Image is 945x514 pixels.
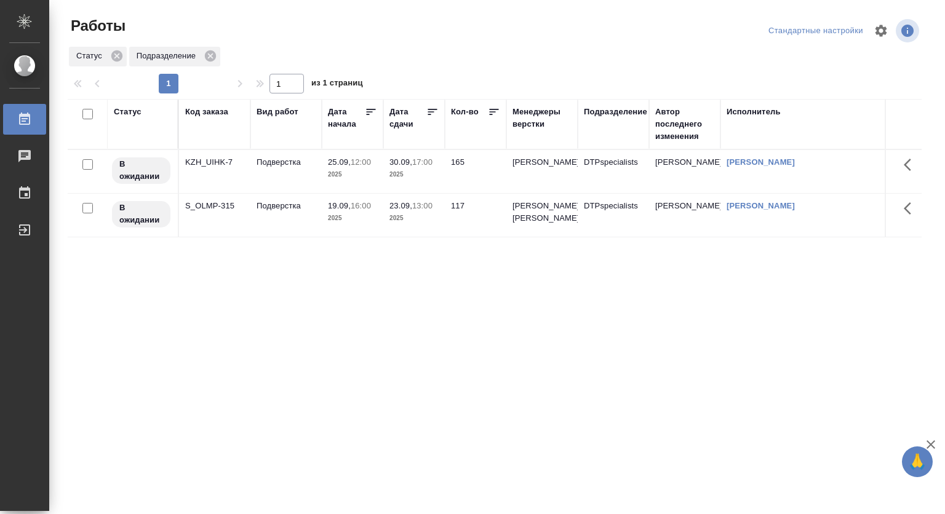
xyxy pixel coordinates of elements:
[257,106,298,118] div: Вид работ
[119,202,163,226] p: В ожидании
[655,106,714,143] div: Автор последнего изменения
[328,212,377,224] p: 2025
[727,201,795,210] a: [PERSON_NAME]
[185,200,244,212] div: S_OLMP-315
[114,106,142,118] div: Статус
[512,156,572,168] p: [PERSON_NAME]
[76,50,106,62] p: Статус
[328,201,351,210] p: 19.09,
[137,50,200,62] p: Подразделение
[649,150,720,193] td: [PERSON_NAME]
[727,157,795,167] a: [PERSON_NAME]
[389,201,412,210] p: 23.09,
[896,19,922,42] span: Посмотреть информацию
[389,157,412,167] p: 30.09,
[451,106,479,118] div: Кол-во
[896,194,926,223] button: Здесь прячутся важные кнопки
[328,106,365,130] div: Дата начала
[902,446,933,477] button: 🙏
[389,212,439,224] p: 2025
[907,449,928,475] span: 🙏
[896,150,926,180] button: Здесь прячутся важные кнопки
[578,194,649,237] td: DTPspecialists
[389,106,426,130] div: Дата сдачи
[351,157,371,167] p: 12:00
[328,168,377,181] p: 2025
[351,201,371,210] p: 16:00
[578,150,649,193] td: DTPspecialists
[866,16,896,45] span: Настроить таблицу
[257,200,316,212] p: Подверстка
[185,156,244,168] div: KZH_UIHK-7
[69,47,127,66] div: Статус
[119,158,163,183] p: В ожидании
[512,106,572,130] div: Менеджеры верстки
[412,201,433,210] p: 13:00
[765,22,866,41] div: split button
[129,47,220,66] div: Подразделение
[257,156,316,168] p: Подверстка
[311,76,363,93] span: из 1 страниц
[328,157,351,167] p: 25.09,
[445,194,506,237] td: 117
[727,106,781,118] div: Исполнитель
[445,150,506,193] td: 165
[412,157,433,167] p: 17:00
[111,200,172,229] div: Исполнитель назначен, приступать к работе пока рано
[649,194,720,237] td: [PERSON_NAME]
[584,106,647,118] div: Подразделение
[111,156,172,185] div: Исполнитель назначен, приступать к работе пока рано
[389,168,439,181] p: 2025
[185,106,228,118] div: Код заказа
[68,16,126,36] span: Работы
[512,200,572,224] p: [PERSON_NAME], [PERSON_NAME]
